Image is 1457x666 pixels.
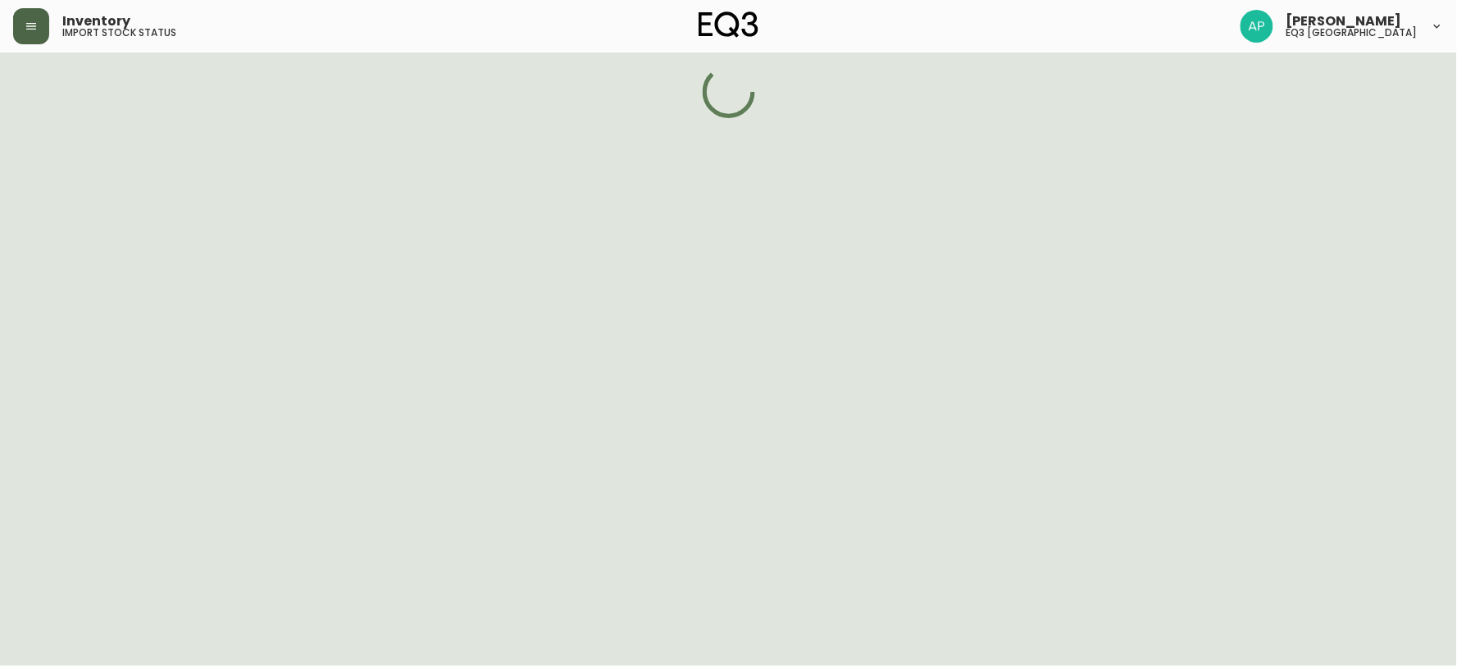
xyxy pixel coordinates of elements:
h5: eq3 [GEOGRAPHIC_DATA] [1286,28,1418,38]
img: 3897410ab0ebf58098a0828baeda1fcd [1241,10,1273,43]
img: logo [699,11,759,38]
span: Inventory [62,15,130,28]
h5: import stock status [62,28,176,38]
span: [PERSON_NAME] [1286,15,1402,28]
